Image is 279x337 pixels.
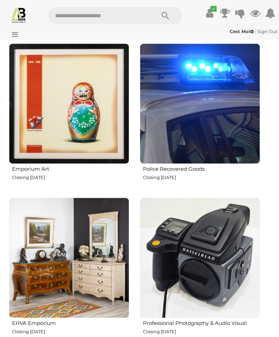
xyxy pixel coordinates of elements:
[11,7,27,23] img: Allbids.com.au
[12,165,129,172] h2: Emporium Art
[230,29,254,34] strong: Cest Moi
[12,174,129,181] p: Closing [DATE]
[9,43,129,164] img: Emporium Art
[257,29,277,34] a: Sign Out
[230,29,255,34] a: Cest Moi
[139,43,260,192] a: Police Recovered Goods Closing [DATE]
[148,7,183,24] button: Search
[9,43,129,192] a: Emporium Art Closing [DATE]
[143,319,260,326] h2: Professional Photography & Audio Visual
[9,198,129,318] img: EHVA Emporium
[255,29,256,34] span: |
[143,165,260,172] h2: Police Recovered Goods
[140,198,260,318] img: Professional Photography & Audio Visual
[12,328,129,336] p: Closing [DATE]
[210,6,217,12] i: ✔
[205,7,215,19] a: ✔
[12,319,129,326] h2: EHVA Emporium
[143,328,260,336] p: Closing [DATE]
[143,174,260,181] p: Closing [DATE]
[140,43,260,164] img: Police Recovered Goods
